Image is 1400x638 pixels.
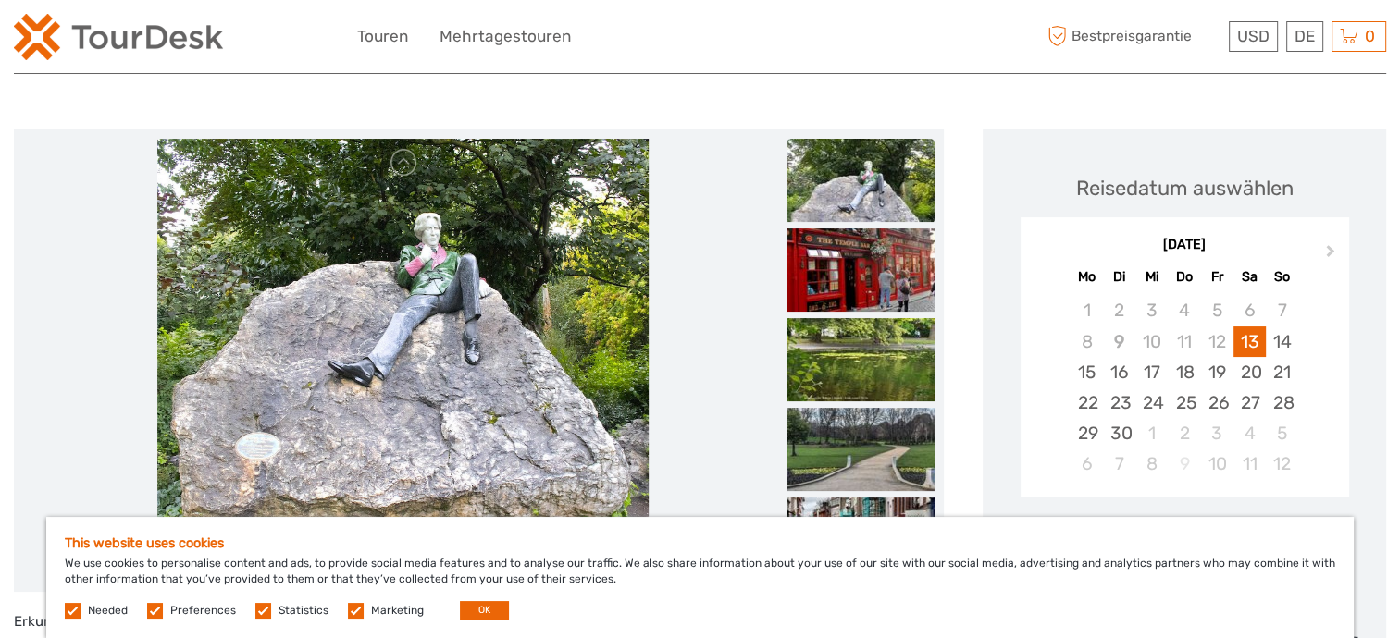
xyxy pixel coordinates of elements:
img: 424f2bb0b9f642629e5e90493ca7c5fb_slider_thumbnail.jpg [787,228,935,312]
span: Bestpreisgarantie [1043,21,1224,52]
a: Touren [357,23,408,50]
a: Mehrtagestouren [440,23,571,50]
button: OK [460,601,509,620]
h5: This website uses cookies [65,535,1335,551]
div: Choose Montag, 15. September 2025 [1071,357,1103,387]
div: Choose Mittwoch, 1. Oktober 2025 [1135,418,1168,448]
div: Choose Dienstag, 7. Oktober 2025 [1103,448,1135,479]
div: Choose Mittwoch, 24. September 2025 [1135,387,1168,418]
div: Di [1103,264,1135,289]
div: Choose Mittwoch, 17. September 2025 [1135,357,1168,387]
div: Not available Sonntag, 7. September 2025 [1266,295,1298,325]
div: Choose Donnerstag, 18. September 2025 [1168,357,1200,387]
div: Choose Donnerstag, 2. Oktober 2025 [1168,418,1200,448]
div: Not available Freitag, 12. September 2025 [1201,326,1233,357]
div: Choose Dienstag, 16. September 2025 [1103,357,1135,387]
p: We're away right now. Please check back later! [26,32,209,47]
div: Choose Freitag, 10. Oktober 2025 [1201,448,1233,479]
div: Choose Sonntag, 12. Oktober 2025 [1266,448,1298,479]
div: Choose Freitag, 26. September 2025 [1201,387,1233,418]
div: Mi [1135,264,1168,289]
div: Choose Donnerstag, 25. September 2025 [1168,387,1200,418]
div: Choose Dienstag, 30. September 2025 [1103,418,1135,448]
div: So [1266,264,1298,289]
div: Not available Montag, 1. September 2025 [1071,295,1103,325]
label: Marketing [371,603,424,619]
div: Sa [1233,264,1266,289]
div: Choose Montag, 6. Oktober 2025 [1071,448,1103,479]
div: Choose Freitag, 3. Oktober 2025 [1201,418,1233,448]
div: Not available Samstag, 6. September 2025 [1233,295,1266,325]
div: Not available Donnerstag, 11. September 2025 [1168,326,1200,357]
div: Choose Dienstag, 23. September 2025 [1103,387,1135,418]
img: 87195c53b6f34b8baf72a627e8dfe67d_main_slider.jpg [157,139,649,583]
div: Choose Samstag, 20. September 2025 [1233,357,1266,387]
div: Not available Freitag, 5. September 2025 [1201,295,1233,325]
label: Needed [88,603,128,619]
div: Not available Dienstag, 9. September 2025 [1103,326,1135,357]
div: Choose Montag, 29. September 2025 [1071,418,1103,448]
div: Choose Sonntag, 5. Oktober 2025 [1266,418,1298,448]
div: Do [1168,264,1200,289]
div: Fr [1201,264,1233,289]
button: Next Month [1318,240,1347,270]
div: month 2025-09 [1026,295,1343,479]
span: 0 [1362,27,1378,45]
img: 12747a3885544ec8b4cb01421e891cea_slider_thumbnail.jpg [787,408,935,491]
div: Not available Montag, 8. September 2025 [1071,326,1103,357]
label: Preferences [170,603,236,619]
button: Open LiveChat chat widget [213,29,235,51]
div: Choose Sonntag, 28. September 2025 [1266,387,1298,418]
div: [DATE] [1021,236,1349,255]
div: Choose Samstag, 4. Oktober 2025 [1233,418,1266,448]
div: Not available Mittwoch, 10. September 2025 [1135,326,1168,357]
div: Choose Sonntag, 21. September 2025 [1266,357,1298,387]
div: DE [1286,21,1323,52]
div: Choose Freitag, 19. September 2025 [1201,357,1233,387]
img: 2254-3441b4b5-4e5f-4d00-b396-31f1d84a6ebf_logo_small.png [14,14,223,60]
div: Choose Sonntag, 14. September 2025 [1266,326,1298,357]
label: Statistics [279,603,328,619]
div: Choose Samstag, 27. September 2025 [1233,387,1266,418]
div: Mo [1071,264,1103,289]
div: Not available Dienstag, 2. September 2025 [1103,295,1135,325]
div: Choose Samstag, 13. September 2025 [1233,326,1266,357]
span: USD [1237,27,1270,45]
div: Reisedatum auswählen [1076,174,1294,202]
img: 1b8cc22eb9804aa7ba25a6dd628d7a7a_slider_thumbnail.jpg [787,318,935,401]
div: Not available Donnerstag, 9. Oktober 2025 [1168,448,1200,479]
div: We use cookies to personalise content and ads, to provide social media features and to analyse ou... [46,517,1354,638]
div: Not available Donnerstag, 4. September 2025 [1168,295,1200,325]
div: Not available Mittwoch, 3. September 2025 [1135,295,1168,325]
div: Choose Mittwoch, 8. Oktober 2025 [1135,448,1168,479]
img: ea7d1e6520ec4889bca5ee3f8736d4b5_slider_thumbnail.jpg [787,497,935,581]
img: 87195c53b6f34b8baf72a627e8dfe67d_slider_thumbnail.jpg [787,139,935,222]
div: Choose Montag, 22. September 2025 [1071,387,1103,418]
div: Choose Samstag, 11. Oktober 2025 [1233,448,1266,479]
